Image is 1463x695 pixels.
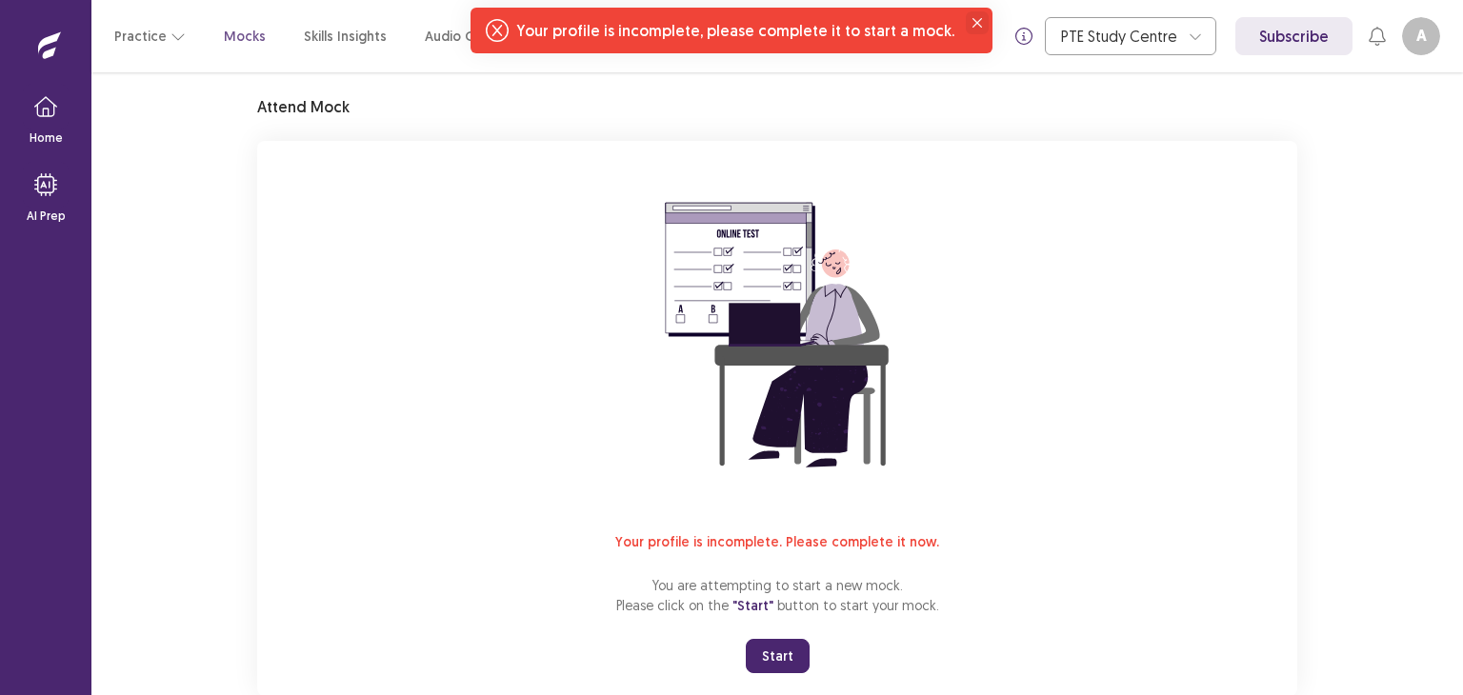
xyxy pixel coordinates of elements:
p: Attend Mock [257,95,350,118]
button: Start [746,639,810,673]
a: Mocks [224,27,266,47]
a: Subscribe [1235,17,1353,55]
span: Your profile is incomplete. Please complete it now. [615,533,939,550]
button: Close [966,11,989,34]
img: attend-mock [606,164,949,506]
a: Your profile is incomplete. Please complete it now. [615,529,939,552]
button: A [1402,17,1440,55]
p: Home [30,129,63,147]
p: You are attempting to start a new mock. Please click on the button to start your mock. [616,575,939,616]
p: AI Prep [27,208,66,225]
div: Your profile is incomplete, please complete it to start a mock. [516,19,954,42]
div: PTE Study Centre [1061,18,1179,54]
button: info [1007,19,1041,53]
span: "Start" [732,597,773,614]
a: Audio Cloud [425,27,502,47]
button: Practice [114,19,186,53]
a: Skills Insights [304,27,387,47]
